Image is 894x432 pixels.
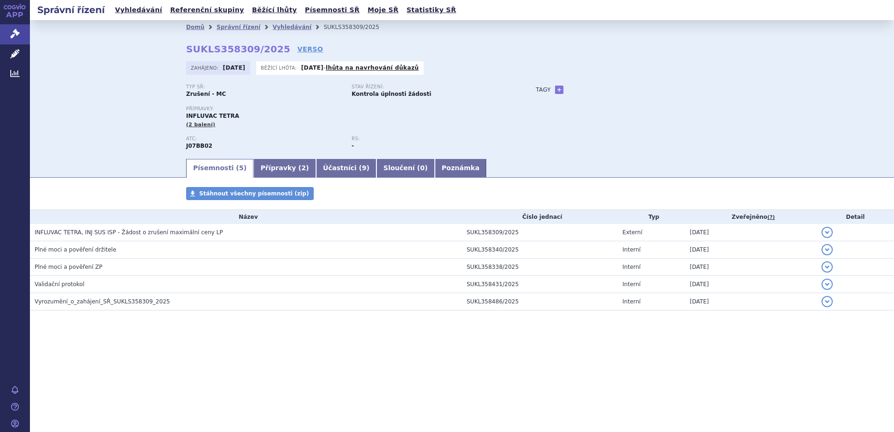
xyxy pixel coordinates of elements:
[822,296,833,307] button: detail
[822,244,833,255] button: detail
[301,64,419,72] p: -
[622,229,642,236] span: Externí
[622,281,641,288] span: Interní
[817,210,894,224] th: Detail
[30,210,462,224] th: Název
[462,259,618,276] td: SUKL358338/2025
[186,136,342,142] p: ATC:
[35,298,170,305] span: Vyrozumění_o_zahájení_SŘ_SUKLS358309_2025
[35,264,102,270] span: Plné moci a pověření ZP
[822,227,833,238] button: detail
[297,44,323,54] a: VERSO
[35,281,85,288] span: Validační protokol
[420,164,425,172] span: 0
[352,84,508,90] p: Stav řízení:
[685,241,816,259] td: [DATE]
[302,164,306,172] span: 2
[186,113,239,119] span: INFLUVAC TETRA
[352,143,354,149] strong: -
[301,65,324,71] strong: [DATE]
[462,293,618,310] td: SUKL358486/2025
[326,65,419,71] a: lhůta na navrhování důkazů
[186,84,342,90] p: Typ SŘ:
[186,159,253,178] a: Písemnosti (5)
[685,293,816,310] td: [DATE]
[685,276,816,293] td: [DATE]
[167,4,247,16] a: Referenční skupiny
[186,187,314,200] a: Stáhnout všechny písemnosti (zip)
[352,136,508,142] p: RS:
[555,86,563,94] a: +
[261,64,299,72] span: Běžící lhůta:
[365,4,401,16] a: Moje SŘ
[223,65,245,71] strong: [DATE]
[685,210,816,224] th: Zveřejněno
[239,164,244,172] span: 5
[622,298,641,305] span: Interní
[30,3,112,16] h2: Správní řízení
[376,159,434,178] a: Sloučení (0)
[199,190,309,197] span: Stáhnout všechny písemnosti (zip)
[462,241,618,259] td: SUKL358340/2025
[186,106,517,112] p: Přípravky:
[362,164,367,172] span: 9
[685,259,816,276] td: [DATE]
[112,4,165,16] a: Vyhledávání
[822,261,833,273] button: detail
[622,246,641,253] span: Interní
[273,24,311,30] a: Vyhledávání
[249,4,300,16] a: Běžící lhůty
[316,159,376,178] a: Účastníci (9)
[462,276,618,293] td: SUKL358431/2025
[302,4,362,16] a: Písemnosti SŘ
[404,4,459,16] a: Statistiky SŘ
[324,20,391,34] li: SUKLS358309/2025
[622,264,641,270] span: Interní
[186,122,216,128] span: (2 balení)
[822,279,833,290] button: detail
[253,159,316,178] a: Přípravky (2)
[462,210,618,224] th: Číslo jednací
[35,246,116,253] span: Plné moci a pověření držitele
[186,143,212,149] strong: CHŘIPKA, INAKTIVOVANÁ VAKCÍNA, ŠTĚPENÝ VIRUS NEBO POVRCHOVÝ ANTIGEN
[186,43,290,55] strong: SUKLS358309/2025
[462,224,618,241] td: SUKL358309/2025
[618,210,685,224] th: Typ
[186,24,204,30] a: Domů
[35,229,223,236] span: INFLUVAC TETRA, INJ SUS ISP - Žádost o zrušení maximální ceny LP
[685,224,816,241] td: [DATE]
[186,91,226,97] strong: Zrušení - MC
[435,159,487,178] a: Poznámka
[536,84,551,95] h3: Tagy
[216,24,260,30] a: Správní řízení
[767,214,775,221] abbr: (?)
[191,64,220,72] span: Zahájeno:
[352,91,431,97] strong: Kontrola úplnosti žádosti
